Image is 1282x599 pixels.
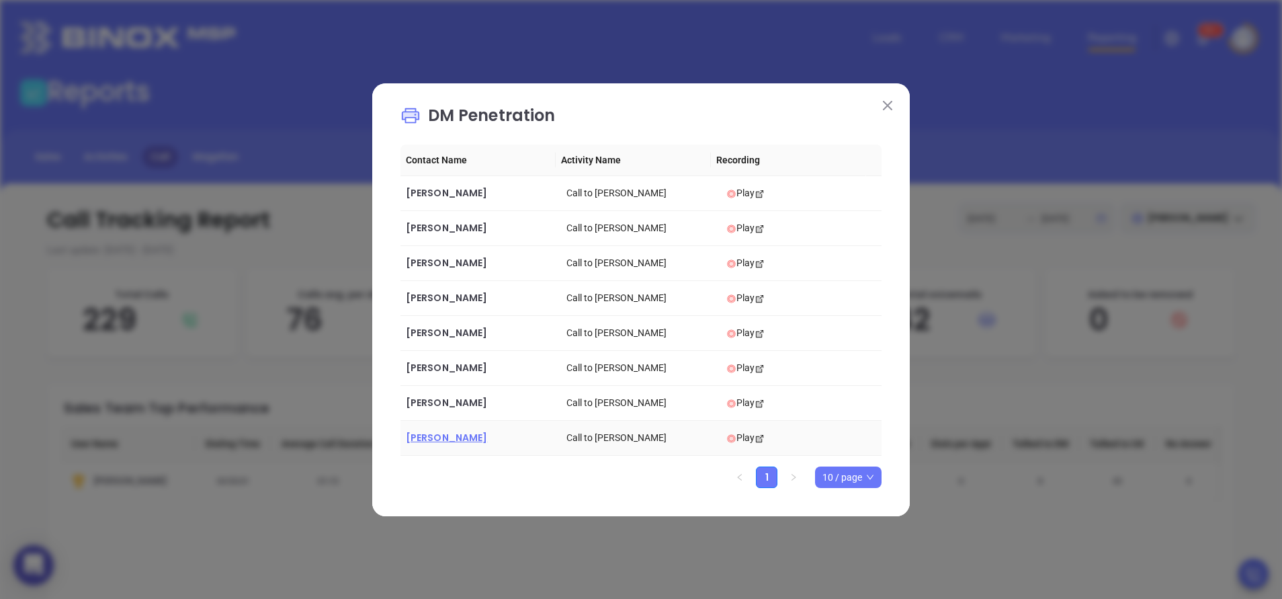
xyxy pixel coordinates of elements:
[726,186,876,200] div: Play
[406,256,487,270] span: [PERSON_NAME]
[822,467,874,487] span: 10 / page
[406,221,487,235] span: [PERSON_NAME]
[400,104,882,134] p: DM Penetration
[566,395,716,410] div: Call to [PERSON_NAME]
[815,467,882,488] div: Page Size
[400,145,556,176] th: Contact Name
[726,290,876,305] div: Play
[406,361,487,374] span: [PERSON_NAME]
[726,221,876,235] div: Play
[783,467,804,488] button: right
[406,291,487,305] span: [PERSON_NAME]
[789,473,798,481] span: right
[729,467,751,488] li: Previous Page
[756,467,777,488] li: 1
[736,473,744,481] span: left
[726,395,876,410] div: Play
[729,467,751,488] button: left
[783,467,804,488] li: Next Page
[566,325,716,340] div: Call to [PERSON_NAME]
[556,145,711,176] th: Activity Name
[726,360,876,375] div: Play
[566,360,716,375] div: Call to [PERSON_NAME]
[406,396,487,409] span: [PERSON_NAME]
[726,255,876,270] div: Play
[566,221,716,235] div: Call to [PERSON_NAME]
[726,430,876,445] div: Play
[757,467,777,487] a: 1
[711,145,866,176] th: Recording
[566,290,716,305] div: Call to [PERSON_NAME]
[406,431,487,444] span: [PERSON_NAME]
[566,255,716,270] div: Call to [PERSON_NAME]
[726,325,876,340] div: Play
[883,101,892,110] img: close modal
[566,430,716,445] div: Call to [PERSON_NAME]
[566,186,716,200] div: Call to [PERSON_NAME]
[406,186,487,200] span: [PERSON_NAME]
[406,326,487,340] span: [PERSON_NAME]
